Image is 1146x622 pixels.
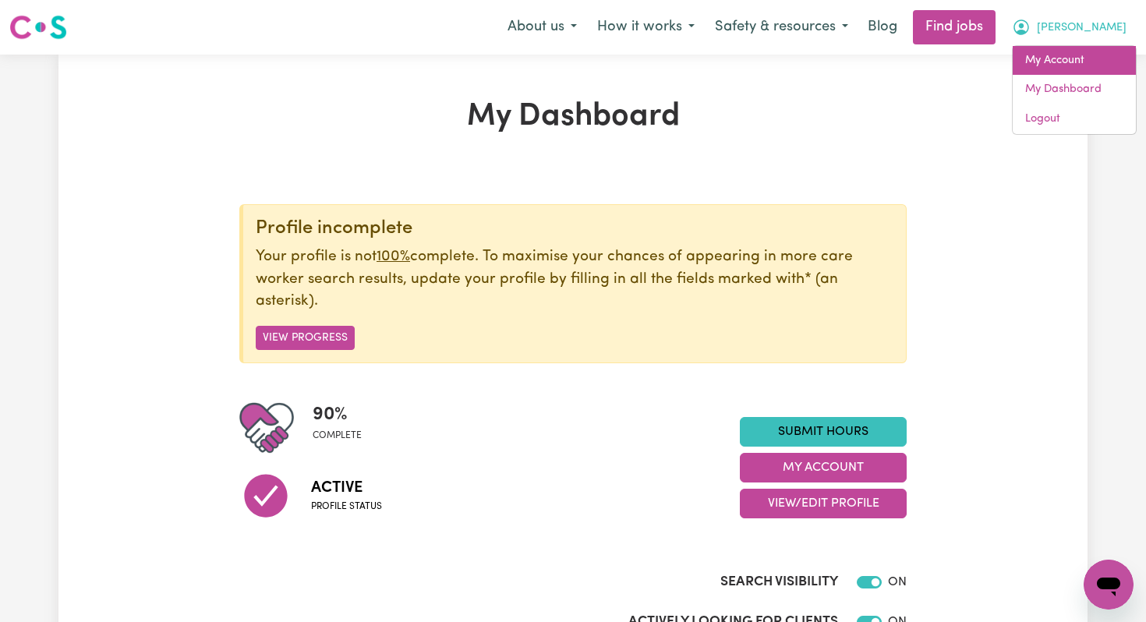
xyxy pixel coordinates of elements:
[740,489,907,518] button: View/Edit Profile
[1013,46,1136,76] a: My Account
[256,246,893,313] p: Your profile is not complete. To maximise your chances of appearing in more care worker search re...
[888,576,907,588] span: ON
[1012,45,1137,135] div: My Account
[497,11,587,44] button: About us
[311,500,382,514] span: Profile status
[311,476,382,500] span: Active
[313,401,362,429] span: 90 %
[720,572,838,592] label: Search Visibility
[9,9,67,45] a: Careseekers logo
[9,13,67,41] img: Careseekers logo
[256,217,893,240] div: Profile incomplete
[740,453,907,482] button: My Account
[587,11,705,44] button: How it works
[313,429,362,443] span: complete
[1013,104,1136,134] a: Logout
[705,11,858,44] button: Safety & resources
[256,326,355,350] button: View Progress
[377,249,410,264] u: 100%
[913,10,996,44] a: Find jobs
[740,417,907,447] a: Submit Hours
[1037,19,1127,37] span: [PERSON_NAME]
[239,98,907,136] h1: My Dashboard
[313,401,374,455] div: Profile completeness: 90%
[1002,11,1137,44] button: My Account
[1013,75,1136,104] a: My Dashboard
[1084,560,1134,610] iframe: Button to launch messaging window
[858,10,907,44] a: Blog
